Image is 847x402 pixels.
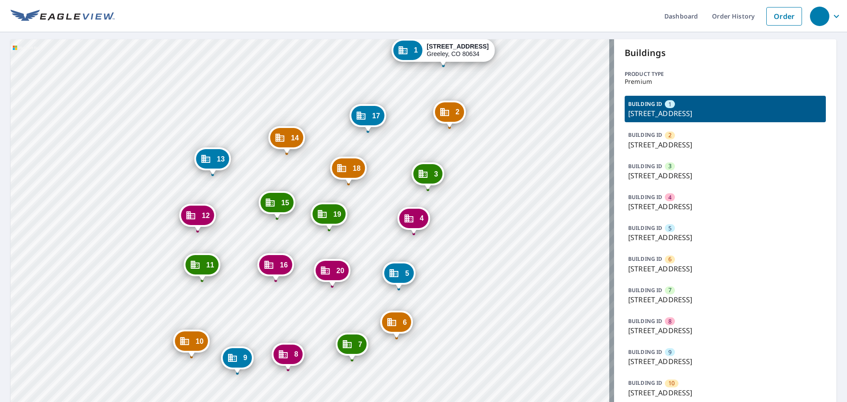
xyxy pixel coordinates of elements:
span: 2 [668,131,671,139]
span: 2 [456,109,460,115]
span: 4 [668,193,671,202]
span: 9 [668,348,671,357]
span: 10 [196,338,204,345]
span: 15 [281,199,289,206]
div: Dropped pin, building 1, Commercial property, 3950 W 12th St Greeley, CO 80634 [391,39,495,66]
p: [STREET_ADDRESS] [628,170,822,181]
span: 6 [403,319,407,326]
div: Dropped pin, building 7, Commercial property, 3950 W 12th St Greeley, CO 80634 [336,333,368,360]
div: Dropped pin, building 2, Commercial property, 3950 W 12th St Greeley, CO 80634 [433,101,466,128]
span: 19 [334,211,341,218]
p: BUILDING ID [628,379,662,387]
p: [STREET_ADDRESS] [628,263,822,274]
p: [STREET_ADDRESS] [628,356,822,367]
p: [STREET_ADDRESS] [628,232,822,243]
span: 6 [668,255,671,263]
p: BUILDING ID [628,317,662,325]
span: 1 [668,100,671,109]
p: BUILDING ID [628,286,662,294]
div: Dropped pin, building 9, Commercial property, 3950 W 12th St Greeley, CO 80634 [221,346,254,374]
span: 17 [372,113,380,119]
div: Dropped pin, building 6, Commercial property, 3950 W 12th St Greeley, CO 80634 [380,311,413,338]
img: EV Logo [11,10,115,23]
span: 8 [668,317,671,326]
div: Dropped pin, building 15, Commercial property, 3950 W 12th St Greeley, CO 80634 [259,191,296,218]
span: 3 [668,162,671,170]
div: Dropped pin, building 14, Commercial property, 3950 W 12th St Greeley, CO 80634 [269,126,305,154]
div: Dropped pin, building 17, Commercial property, 3950 W 12th St Greeley, CO 80634 [350,104,386,131]
div: Dropped pin, building 3, Commercial property, 3950 W 12th St Greeley, CO 80634 [412,162,444,190]
span: 12 [202,212,210,219]
p: [STREET_ADDRESS] [628,325,822,336]
span: 11 [206,262,214,268]
div: Dropped pin, building 4, Commercial property, 3950 W 12th St Greeley, CO 80634 [397,207,430,234]
span: 5 [668,224,671,233]
div: Dropped pin, building 19, Commercial property, 3950 W 12th St Greeley, CO 80634 [311,203,348,230]
span: 3 [434,171,438,177]
span: 1 [414,47,418,53]
p: BUILDING ID [628,224,662,232]
div: Dropped pin, building 10, Commercial property, 3950 W 12th St Greeley, CO 80634 [173,330,210,357]
div: Dropped pin, building 16, Commercial property, 3950 W 12th St Greeley, CO 80634 [258,253,294,281]
div: Dropped pin, building 12, Commercial property, 3950 W 12th St Greeley, CO 80634 [180,204,216,231]
span: 10 [668,379,675,387]
span: 8 [294,351,298,357]
p: [STREET_ADDRESS] [628,387,822,398]
div: Dropped pin, building 5, Commercial property, 3950 W 12th St Greeley, CO 80634 [382,262,415,289]
p: BUILDING ID [628,131,662,139]
span: 16 [280,262,288,268]
p: BUILDING ID [628,193,662,201]
div: Dropped pin, building 8, Commercial property, 3950 W 12th St Greeley, CO 80634 [272,343,304,370]
span: 9 [244,354,247,361]
span: 5 [405,270,409,277]
p: BUILDING ID [628,162,662,170]
p: Buildings [625,46,826,60]
p: [STREET_ADDRESS] [628,108,822,119]
p: Premium [625,78,826,85]
span: 14 [291,135,299,141]
p: [STREET_ADDRESS] [628,201,822,212]
p: Product type [625,70,826,78]
p: BUILDING ID [628,255,662,263]
p: BUILDING ID [628,100,662,108]
a: Order [766,7,802,26]
div: Dropped pin, building 20, Commercial property, 3950 W 12th St Greeley, CO 80634 [314,259,351,286]
span: 7 [358,341,362,348]
div: Dropped pin, building 13, Commercial property, 3950 W 12th St Greeley, CO 80634 [195,147,231,175]
p: [STREET_ADDRESS] [628,294,822,305]
p: [STREET_ADDRESS] [628,139,822,150]
div: Dropped pin, building 18, Commercial property, 3950 W 12th St Greeley, CO 80634 [330,157,367,184]
span: 4 [420,215,424,222]
div: Dropped pin, building 11, Commercial property, 3950 W 12th St Greeley, CO 80634 [184,253,221,281]
span: 20 [337,267,345,274]
span: 7 [668,286,671,294]
p: BUILDING ID [628,348,662,356]
div: Greeley, CO 80634 [427,43,489,58]
span: 13 [217,156,225,162]
span: 18 [353,165,361,172]
strong: [STREET_ADDRESS] [427,43,489,50]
